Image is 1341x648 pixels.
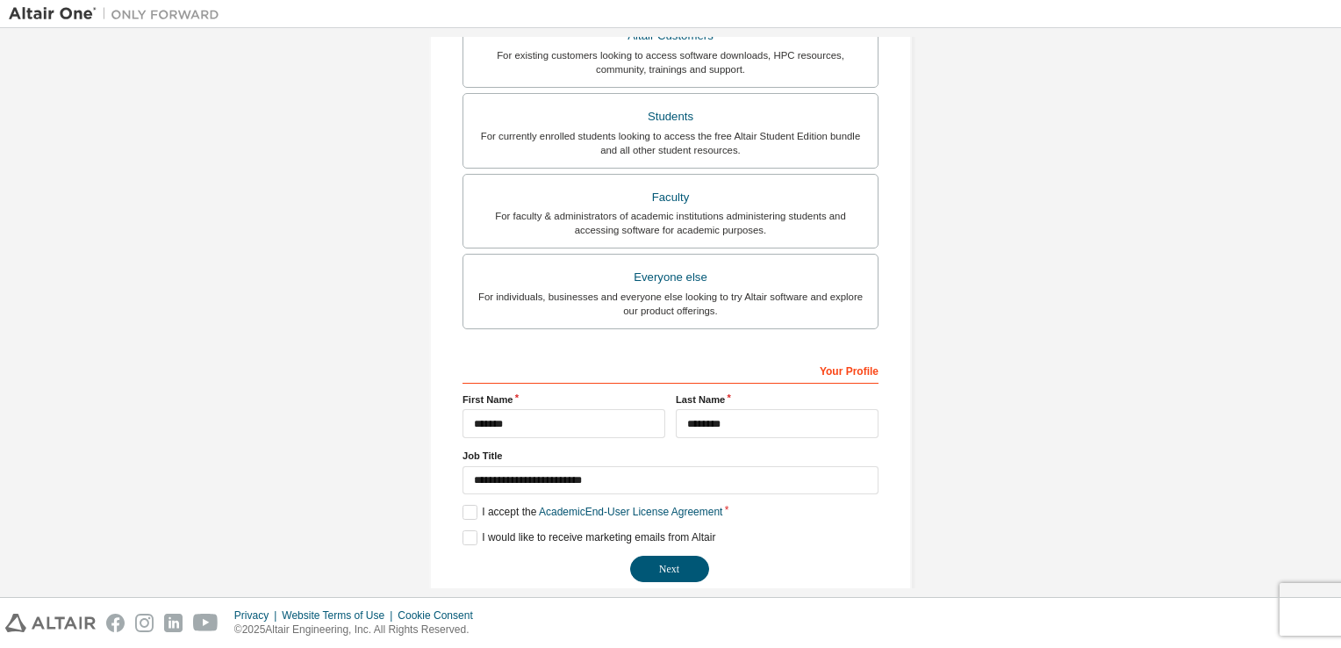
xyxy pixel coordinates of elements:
img: linkedin.svg [164,614,183,632]
label: Job Title [463,449,878,463]
img: Altair One [9,5,228,23]
div: Faculty [474,185,867,210]
div: Students [474,104,867,129]
div: For individuals, businesses and everyone else looking to try Altair software and explore our prod... [474,290,867,318]
img: instagram.svg [135,614,154,632]
div: For faculty & administrators of academic institutions administering students and accessing softwa... [474,209,867,237]
label: First Name [463,392,665,407]
p: © 2025 Altair Engineering, Inc. All Rights Reserved. [234,623,484,637]
button: Next [630,556,709,582]
label: I accept the [463,505,722,520]
img: altair_logo.svg [5,614,96,632]
img: facebook.svg [106,614,125,632]
label: I would like to receive marketing emails from Altair [463,530,715,545]
div: Cookie Consent [398,608,483,623]
div: Website Terms of Use [282,608,398,623]
div: For existing customers looking to access software downloads, HPC resources, community, trainings ... [474,48,867,76]
div: Everyone else [474,265,867,290]
div: Your Profile [463,356,878,384]
img: youtube.svg [193,614,219,632]
label: Last Name [676,392,878,407]
a: Academic End-User License Agreement [539,506,722,518]
div: Privacy [234,608,282,623]
div: For currently enrolled students looking to access the free Altair Student Edition bundle and all ... [474,129,867,157]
